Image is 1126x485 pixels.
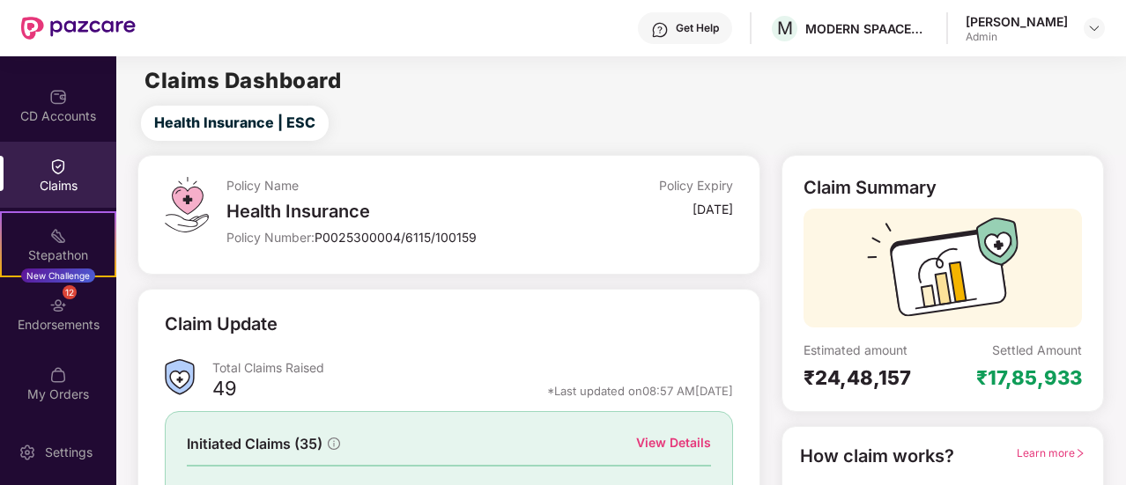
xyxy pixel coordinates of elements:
[315,230,477,245] span: P0025300004/6115/100159
[49,366,67,384] img: svg+xml;base64,PHN2ZyBpZD0iTXlfT3JkZXJzIiBkYXRhLW5hbWU9Ik15IE9yZGVycyIgeG1sbnM9Imh0dHA6Ly93d3cudz...
[49,297,67,314] img: svg+xml;base64,PHN2ZyBpZD0iRW5kb3JzZW1lbnRzIiB4bWxucz0iaHR0cDovL3d3dy53My5vcmcvMjAwMC9zdmciIHdpZH...
[40,444,98,461] div: Settings
[226,229,565,246] div: Policy Number:
[226,177,565,194] div: Policy Name
[187,433,322,455] span: Initiated Claims (35)
[1017,446,1085,459] span: Learn more
[651,21,669,39] img: svg+xml;base64,PHN2ZyBpZD0iSGVscC0zMngzMiIgeG1sbnM9Imh0dHA6Ly93d3cudzMub3JnLzIwMDAvc3ZnIiB3aWR0aD...
[800,443,954,470] div: How claim works?
[19,444,36,461] img: svg+xml;base64,PHN2ZyBpZD0iU2V0dGluZy0yMHgyMCIgeG1sbnM9Imh0dHA6Ly93d3cudzMub3JnLzIwMDAvc3ZnIiB3aW...
[976,365,1082,390] div: ₹17,85,933
[63,285,77,299] div: 12
[49,158,67,175] img: svg+xml;base64,PHN2ZyBpZD0iQ2xhaW0iIHhtbG5zPSJodHRwOi8vd3d3LnczLm9yZy8yMDAwL3N2ZyIgd2lkdGg9IjIwIi...
[165,311,278,338] div: Claim Update
[144,70,341,92] h2: Claims Dashboard
[547,383,733,399] div: *Last updated on 08:57 AM[DATE]
[992,342,1082,358] div: Settled Amount
[805,20,929,37] div: MODERN SPAACES VENTURES
[804,177,937,198] div: Claim Summary
[2,246,115,264] div: Stepathon
[1087,21,1101,35] img: svg+xml;base64,PHN2ZyBpZD0iRHJvcGRvd24tMzJ4MzIiIHhtbG5zPSJodHRwOi8vd3d3LnczLm9yZy8yMDAwL3N2ZyIgd2...
[154,112,315,134] span: Health Insurance | ESC
[867,217,1019,327] img: svg+xml;base64,PHN2ZyB3aWR0aD0iMTcyIiBoZWlnaHQ9IjExMyIgdmlld0JveD0iMCAwIDE3MiAxMTMiIGZpbGw9Im5vbm...
[804,342,943,358] div: Estimated amount
[21,17,136,40] img: New Pazcare Logo
[21,268,95,283] div: New Challenge
[165,177,208,232] img: svg+xml;base64,PHN2ZyB4bWxucz0iaHR0cDovL3d3dy53My5vcmcvMjAwMC9zdmciIHdpZHRoPSI0OS4zMiIgaGVpZ2h0PS...
[212,359,733,376] div: Total Claims Raised
[636,433,711,452] div: View Details
[777,18,793,39] span: M
[693,201,733,217] div: [DATE]
[226,201,565,222] div: Health Insurance
[49,88,67,106] img: svg+xml;base64,PHN2ZyBpZD0iQ0RfQWNjb3VudHMiIGRhdGEtbmFtZT0iQ0QgQWNjb3VudHMiIHhtbG5zPSJodHRwOi8vd3...
[804,365,943,390] div: ₹24,48,157
[659,177,733,194] div: Policy Expiry
[966,13,1068,30] div: [PERSON_NAME]
[1075,448,1085,459] span: right
[966,30,1068,44] div: Admin
[141,106,329,141] button: Health Insurance | ESC
[165,359,195,395] img: ClaimsSummaryIcon
[328,437,340,450] span: info-circle
[676,21,719,35] div: Get Help
[49,227,67,245] img: svg+xml;base64,PHN2ZyB4bWxucz0iaHR0cDovL3d3dy53My5vcmcvMjAwMC9zdmciIHdpZHRoPSIyMSIgaGVpZ2h0PSIyMC...
[212,376,237,406] div: 49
